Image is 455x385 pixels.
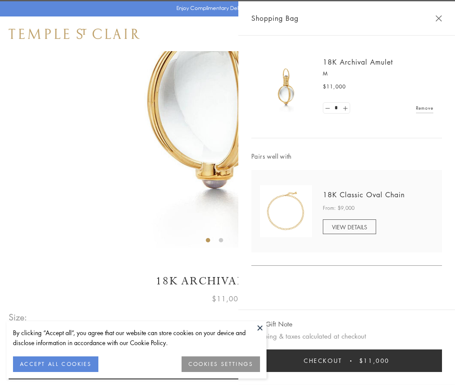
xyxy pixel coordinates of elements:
[323,103,332,114] a: Set quantity to 0
[9,29,140,39] img: Temple St. Clair
[323,190,405,199] a: 18K Classic Oval Chain
[13,356,98,372] button: ACCEPT ALL COOKIES
[323,82,346,91] span: $11,000
[435,15,442,22] button: Close Shopping Bag
[251,13,299,24] span: Shopping Bag
[13,328,260,348] div: By clicking “Accept all”, you agree that our website can store cookies on your device and disclos...
[359,356,390,365] span: $11,000
[176,4,275,13] p: Enjoy Complimentary Delivery & Returns
[212,293,243,304] span: $11,000
[304,356,342,365] span: Checkout
[416,103,433,113] a: Remove
[182,356,260,372] button: COOKIES SETTINGS
[323,69,433,78] p: M
[9,274,446,289] h1: 18K Archival Amulet
[251,349,442,372] button: Checkout $11,000
[260,185,312,237] img: N88865-OV18
[341,103,349,114] a: Set quantity to 2
[332,223,367,231] span: VIEW DETAILS
[251,319,292,330] button: Add Gift Note
[251,331,442,342] p: Shipping & taxes calculated at checkout
[251,151,442,161] span: Pairs well with
[323,204,354,212] span: From: $9,000
[323,57,393,67] a: 18K Archival Amulet
[260,61,312,113] img: 18K Archival Amulet
[323,219,376,234] a: VIEW DETAILS
[9,310,28,324] span: Size:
